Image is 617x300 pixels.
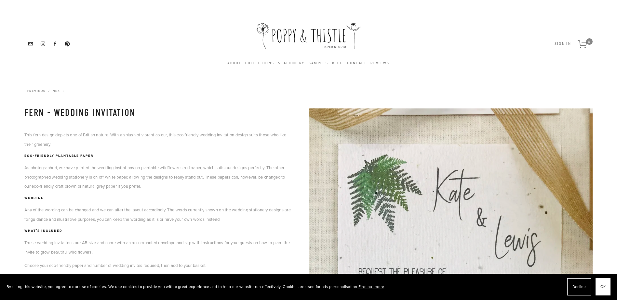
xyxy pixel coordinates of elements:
a: Collections [245,60,275,67]
a: Next [53,89,65,93]
button: Decline [567,278,591,295]
h1: Fern - Wedding Invitation [24,108,292,117]
a: Samples [309,60,328,67]
span: 0 [586,38,593,45]
a: Stationery [278,61,304,65]
span: OK [600,282,606,292]
h3: Wording [24,195,292,201]
p: By using this website, you agree to our use of cookies. We use cookies to provide you with a grea... [7,282,384,292]
img: Poppy &amp; Thistle [257,23,361,52]
a: About [227,61,241,65]
a: Find out more [358,284,384,289]
span: Next [53,89,62,93]
a: Reviews [370,60,389,67]
p: As photographed, we have printed the wedding invitations on plantable wildflower seed paper, whic... [24,163,292,191]
a: Previous [24,89,46,93]
p: These wedding invitations are A5 size and come with an accompanied envelope and slip with instruc... [24,238,292,256]
button: Sign In [555,42,571,45]
span: Previous [27,89,46,93]
p: This fern design depicts one of British nature. With a splash of vibrant colour, this eco friendl... [24,130,292,149]
h3: Eco-Friendly Plantable Paper [24,153,292,159]
a: Contact [347,60,367,67]
p: Any of the wording can be changed and we can alter the layout accordingly. The words currently sh... [24,205,292,224]
p: Choose your eco-friendly paper and number of wedding invites required, then add to your basket. [24,261,292,270]
button: OK [596,278,610,295]
a: 0 items in cart [574,32,596,55]
a: Blog [332,60,343,67]
h3: What’s included [24,228,292,234]
span: Decline [572,282,586,292]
